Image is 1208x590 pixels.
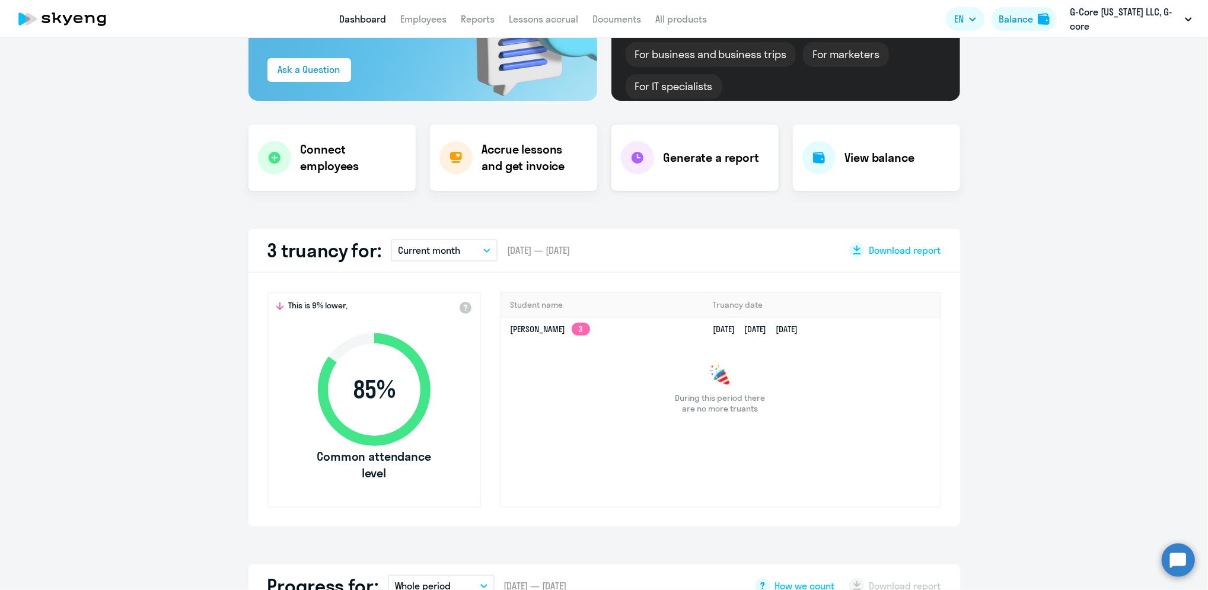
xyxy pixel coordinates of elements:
span: 85 % [306,375,442,404]
th: Student name [501,293,704,317]
h2: 3 truancy for: [267,238,382,262]
button: G-Core [US_STATE] LLC, G-core [1064,5,1198,33]
h4: View balance [845,149,914,166]
a: Reports [461,13,495,25]
img: balance [1038,13,1050,25]
span: This is 9% lower, [289,300,348,314]
p: G-Core [US_STATE] LLC, G-core [1070,5,1180,33]
div: For IT specialists [626,74,722,99]
h4: Connect employees [301,141,406,174]
app-skyeng-badge: 3 [572,323,590,336]
a: Documents [592,13,641,25]
div: For marketers [803,42,889,67]
span: Common attendance level [306,448,442,481]
a: Employees [400,13,447,25]
img: congrats [709,364,732,388]
button: EN [946,7,984,31]
span: During this period there are no more truants [671,393,770,414]
button: Balancebalance [992,7,1057,31]
button: Ask a Question [267,58,351,82]
div: Balance [999,12,1033,26]
span: Download report [869,244,941,257]
a: All products [655,13,707,25]
a: [DATE][DATE][DATE] [713,324,807,334]
h4: Generate a report [664,149,759,166]
div: For business and business trips [626,42,796,67]
h4: Accrue lessons and get invoice [482,141,585,174]
a: [PERSON_NAME]3 [511,324,590,334]
span: EN [954,12,964,26]
a: Lessons accrual [509,13,578,25]
p: Current month [398,243,460,257]
a: Dashboard [339,13,386,25]
th: Truancy date [703,293,939,317]
button: Current month [391,239,498,261]
span: [DATE] — [DATE] [507,244,570,257]
div: Ask a Question [278,62,340,76]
